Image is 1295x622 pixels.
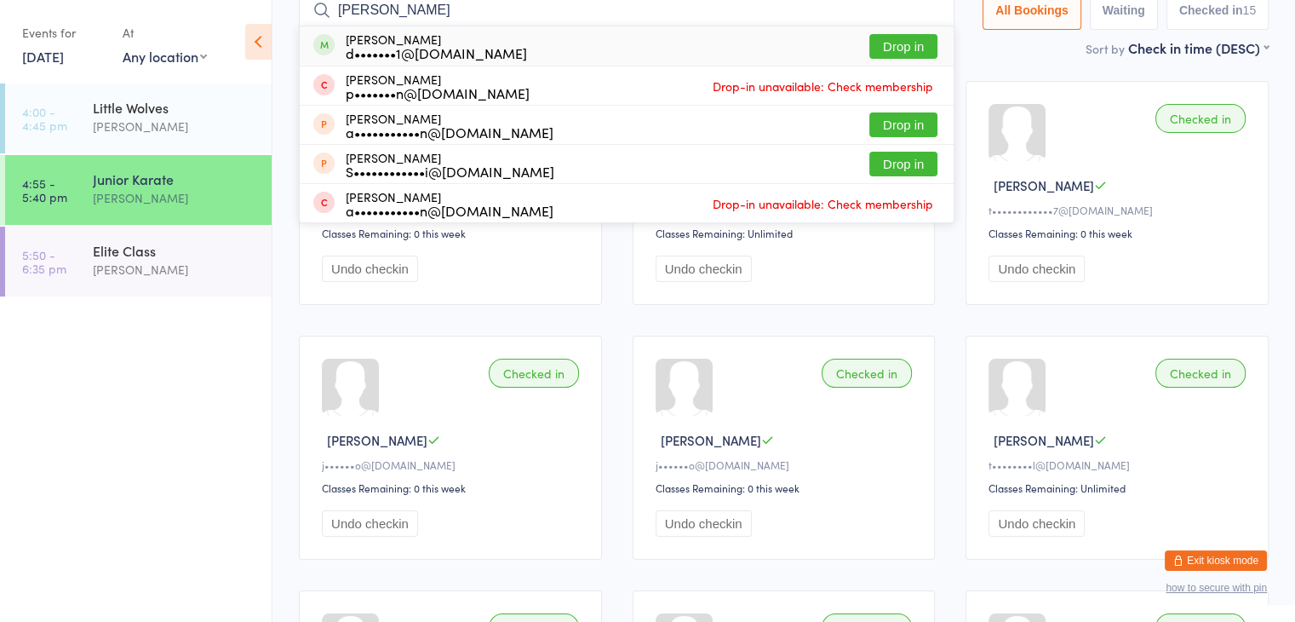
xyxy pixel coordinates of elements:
[5,227,272,297] a: 5:50 -6:35 pmElite Class[PERSON_NAME]
[93,98,257,117] div: Little Wolves
[123,47,207,66] div: Any location
[656,481,918,495] div: Classes Remaining: 0 this week
[322,481,584,495] div: Classes Remaining: 0 this week
[1086,40,1125,57] label: Sort by
[656,510,752,537] button: Undo checkin
[93,188,257,208] div: [PERSON_NAME]
[994,176,1094,194] span: [PERSON_NAME]
[869,112,937,137] button: Drop in
[322,226,584,240] div: Classes Remaining: 0 this week
[988,481,1251,495] div: Classes Remaining: Unlimited
[346,125,553,139] div: a•••••••••••n@[DOMAIN_NAME]
[22,248,66,275] time: 5:50 - 6:35 pm
[346,151,554,178] div: [PERSON_NAME]
[346,86,530,100] div: p•••••••n@[DOMAIN_NAME]
[346,204,553,217] div: a•••••••••••n@[DOMAIN_NAME]
[93,170,257,188] div: Junior Karate
[22,19,106,47] div: Events for
[1128,38,1269,57] div: Check in time (DESC)
[708,73,937,99] span: Drop-in unavailable: Check membership
[1155,104,1246,133] div: Checked in
[988,226,1251,240] div: Classes Remaining: 0 this week
[656,256,752,282] button: Undo checkin
[322,256,418,282] button: Undo checkin
[1155,359,1246,388] div: Checked in
[822,359,912,388] div: Checked in
[123,19,207,47] div: At
[93,241,257,260] div: Elite Class
[656,226,918,240] div: Classes Remaining: Unlimited
[346,164,554,178] div: S••••••••••••i@[DOMAIN_NAME]
[988,203,1251,217] div: t••••••••••••7@[DOMAIN_NAME]
[346,190,553,217] div: [PERSON_NAME]
[346,112,553,139] div: [PERSON_NAME]
[708,191,937,216] span: Drop-in unavailable: Check membership
[869,152,937,176] button: Drop in
[988,256,1085,282] button: Undo checkin
[988,458,1251,472] div: t••••••••l@[DOMAIN_NAME]
[5,84,272,153] a: 4:00 -4:45 pmLittle Wolves[PERSON_NAME]
[322,458,584,472] div: j••••••o@[DOMAIN_NAME]
[994,431,1094,449] span: [PERSON_NAME]
[327,431,427,449] span: [PERSON_NAME]
[869,34,937,59] button: Drop in
[489,359,579,388] div: Checked in
[322,510,418,537] button: Undo checkin
[1166,582,1267,594] button: how to secure with pin
[93,117,257,136] div: [PERSON_NAME]
[346,72,530,100] div: [PERSON_NAME]
[661,431,761,449] span: [PERSON_NAME]
[1242,3,1256,17] div: 15
[93,260,257,279] div: [PERSON_NAME]
[22,105,67,132] time: 4:00 - 4:45 pm
[346,46,527,60] div: d•••••••1@[DOMAIN_NAME]
[22,47,64,66] a: [DATE]
[22,176,67,204] time: 4:55 - 5:40 pm
[1165,550,1267,571] button: Exit kiosk mode
[5,155,272,225] a: 4:55 -5:40 pmJunior Karate[PERSON_NAME]
[988,510,1085,537] button: Undo checkin
[656,458,918,472] div: j••••••o@[DOMAIN_NAME]
[346,32,527,60] div: [PERSON_NAME]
